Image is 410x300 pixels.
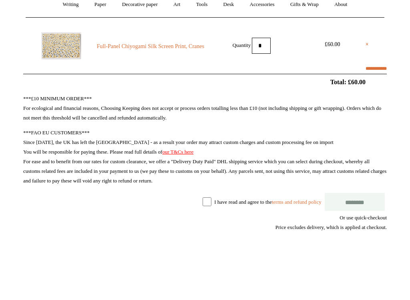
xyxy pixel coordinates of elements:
[366,40,369,49] a: ×
[5,78,405,86] h2: Total: £60.00
[233,42,251,48] label: Quantity
[23,223,387,232] div: Price excludes delivery, which is applied at checkout.
[162,149,193,155] a: our T&Cs here
[327,261,387,283] iframe: PayPal-paypal
[214,199,321,205] label: I have read and agree to the
[23,94,387,123] p: ***£10 MINIMUM ORDER*** For ecological and financial reasons, Choosing Keeping does not accept or...
[41,32,81,59] img: Full-Panel Chiyogami Silk Screen Print, Cranes
[23,128,387,186] p: ***FAO EU CUSTOMERS*** Since [DATE], the UK has left the [GEOGRAPHIC_DATA] - as a result your ord...
[272,199,322,205] a: terms and refund policy
[314,40,350,49] div: £60.00
[23,213,387,232] div: Or use quick-checkout
[96,42,205,51] a: Full-Panel Chiyogami Silk Screen Print, Cranes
